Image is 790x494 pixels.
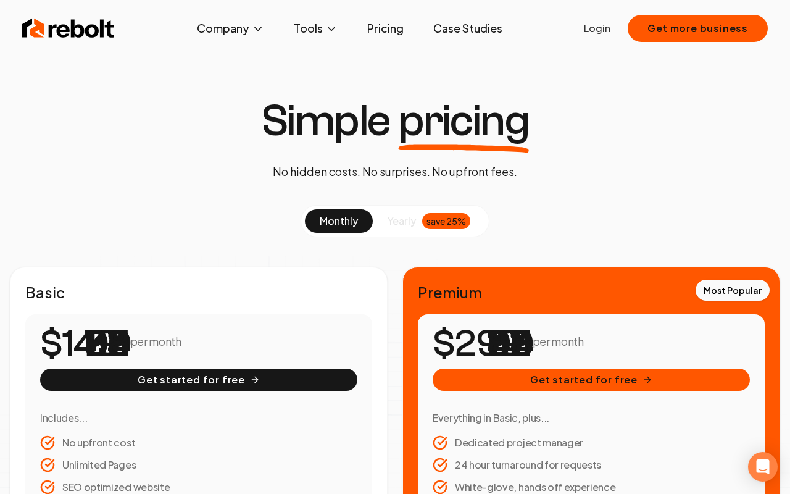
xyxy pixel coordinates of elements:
button: Tools [284,16,347,41]
a: Login [584,21,610,36]
button: yearlysave 25% [373,209,485,233]
li: 24 hour turnaround for requests [433,458,750,472]
h1: Simple [261,99,530,143]
h2: Basic [25,282,372,302]
span: yearly [388,214,416,228]
div: Most Popular [696,280,770,301]
span: monthly [320,214,358,227]
h2: Premium [418,282,765,302]
img: Rebolt Logo [22,16,115,41]
li: Dedicated project manager [433,435,750,450]
li: No upfront cost [40,435,357,450]
h3: Includes... [40,411,357,425]
number-flow-react: $149 [40,316,118,372]
button: Get started for free [433,369,750,391]
number-flow-react: $299 [433,316,521,372]
p: No hidden costs. No surprises. No upfront fees. [273,163,517,180]
button: Get started for free [40,369,357,391]
button: Company [187,16,274,41]
li: Unlimited Pages [40,458,357,472]
p: / per month [526,333,583,350]
div: Open Intercom Messenger [748,452,778,482]
button: monthly [305,209,373,233]
a: Pricing [357,16,414,41]
button: Get more business [628,15,768,42]
a: Case Studies [423,16,512,41]
span: pricing [399,99,530,143]
div: save 25% [422,213,470,229]
p: / per month [123,333,181,350]
h3: Everything in Basic, plus... [433,411,750,425]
